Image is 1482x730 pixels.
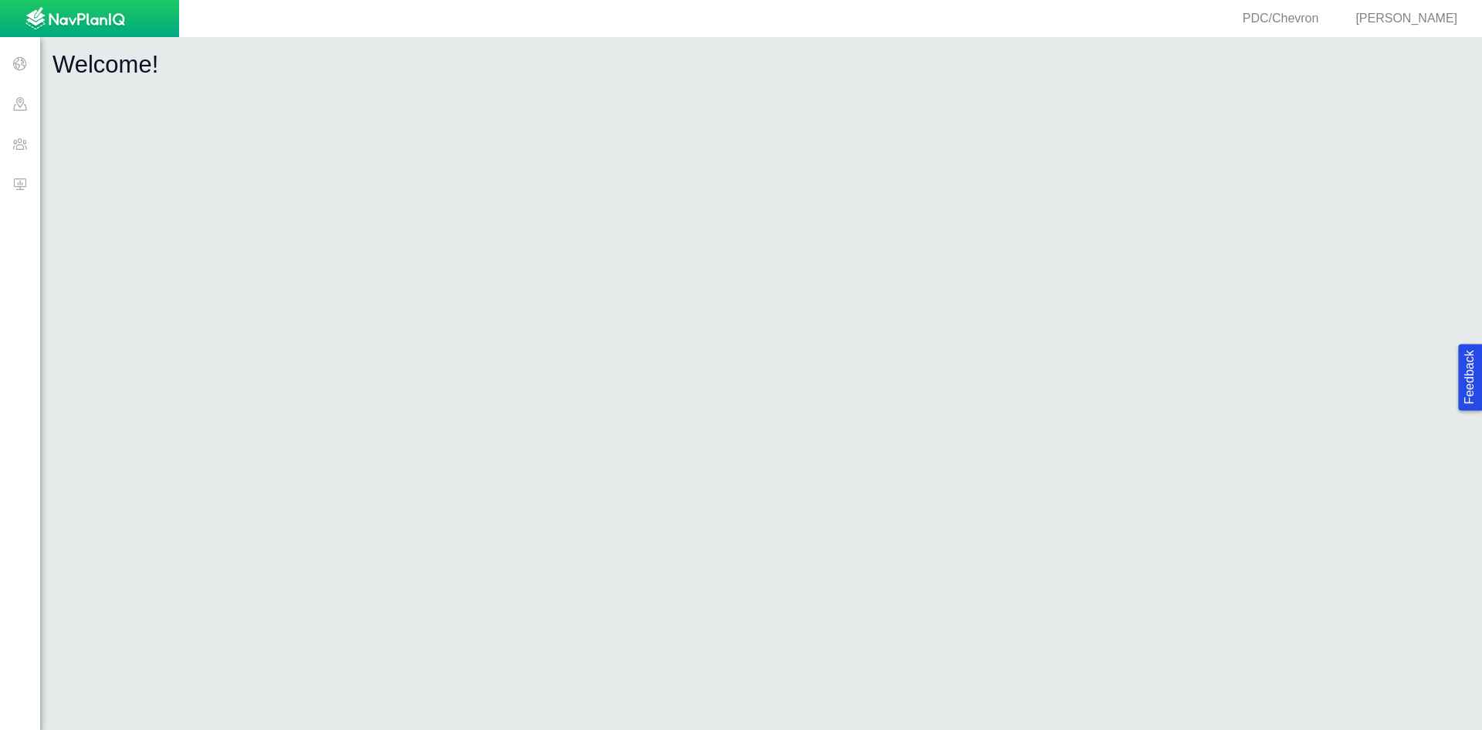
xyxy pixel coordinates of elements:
[1355,12,1457,25] span: [PERSON_NAME]
[25,7,125,32] img: UrbanGroupSolutionsTheme$USG_Images$logo.png
[1458,344,1482,410] button: Feedback
[1243,12,1319,25] span: PDC/Chevron
[1337,10,1463,28] div: [PERSON_NAME]
[52,49,1470,80] h1: Welcome!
